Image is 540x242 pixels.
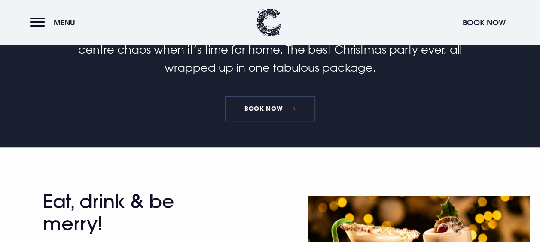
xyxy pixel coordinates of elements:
button: Book Now [458,13,510,32]
a: Book Now [225,96,315,121]
button: Menu [30,13,79,32]
img: Clandeboye Lodge [256,9,281,36]
span: Menu [54,18,75,27]
h2: Eat, drink & be merry! [43,190,211,236]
